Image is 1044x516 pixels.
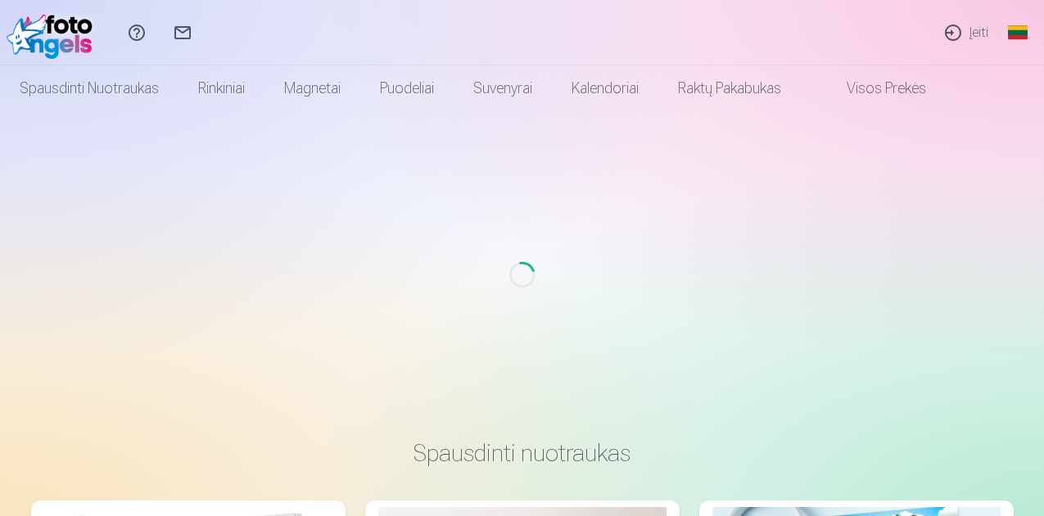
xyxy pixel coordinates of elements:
a: Kalendoriai [552,65,658,111]
a: Puodeliai [360,65,454,111]
img: /fa2 [7,7,101,59]
h3: Spausdinti nuotraukas [44,438,1001,468]
a: Raktų pakabukas [658,65,801,111]
a: Rinkiniai [179,65,264,111]
a: Magnetai [264,65,360,111]
a: Suvenyrai [454,65,552,111]
a: Visos prekės [801,65,946,111]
